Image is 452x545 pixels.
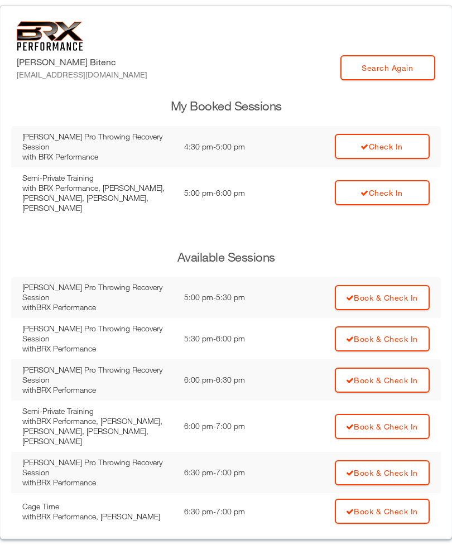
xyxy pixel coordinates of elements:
[335,414,430,439] a: Book & Check In
[22,344,173,354] div: with BRX Performance
[17,69,147,80] div: [EMAIL_ADDRESS][DOMAIN_NAME]
[22,324,173,344] div: [PERSON_NAME] Pro Throwing Recovery Session
[22,365,173,385] div: [PERSON_NAME] Pro Throwing Recovery Session
[11,98,441,115] h3: My Booked Sessions
[335,460,430,485] a: Book & Check In
[17,55,147,80] label: [PERSON_NAME] Bitenc
[11,249,441,266] h3: Available Sessions
[22,183,173,213] div: with BRX Performance, [PERSON_NAME], [PERSON_NAME], [PERSON_NAME], [PERSON_NAME]
[22,302,173,312] div: with BRX Performance
[22,501,173,512] div: Cage Time
[335,499,430,524] a: Book & Check In
[335,326,430,351] a: Book & Check In
[335,285,430,310] a: Book & Check In
[22,457,173,478] div: [PERSON_NAME] Pro Throwing Recovery Session
[22,152,173,162] div: with BRX Performance
[335,134,430,159] a: Check In
[179,359,281,401] td: 6:00 pm - 6:30 pm
[17,21,83,51] img: 6f7da32581c89ca25d665dc3aae533e4f14fe3ef_original.svg
[22,406,173,416] div: Semi-Private Training
[179,493,281,529] td: 6:30 pm - 7:00 pm
[22,416,173,446] div: with BRX Performance, [PERSON_NAME], [PERSON_NAME], [PERSON_NAME], [PERSON_NAME]
[335,368,430,393] a: Book & Check In
[179,126,281,167] td: 4:30 pm - 5:00 pm
[179,167,281,219] td: 5:00 pm - 6:00 pm
[179,277,281,318] td: 5:00 pm - 5:30 pm
[22,173,173,183] div: Semi-Private Training
[22,132,173,152] div: [PERSON_NAME] Pro Throwing Recovery Session
[179,318,281,359] td: 5:30 pm - 6:00 pm
[179,452,281,493] td: 6:30 pm - 7:00 pm
[22,385,173,395] div: with BRX Performance
[335,180,430,205] a: Check In
[22,282,173,302] div: [PERSON_NAME] Pro Throwing Recovery Session
[22,512,173,522] div: with BRX Performance, [PERSON_NAME]
[179,401,281,452] td: 6:00 pm - 7:00 pm
[340,55,435,80] a: Search Again
[22,478,173,488] div: with BRX Performance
